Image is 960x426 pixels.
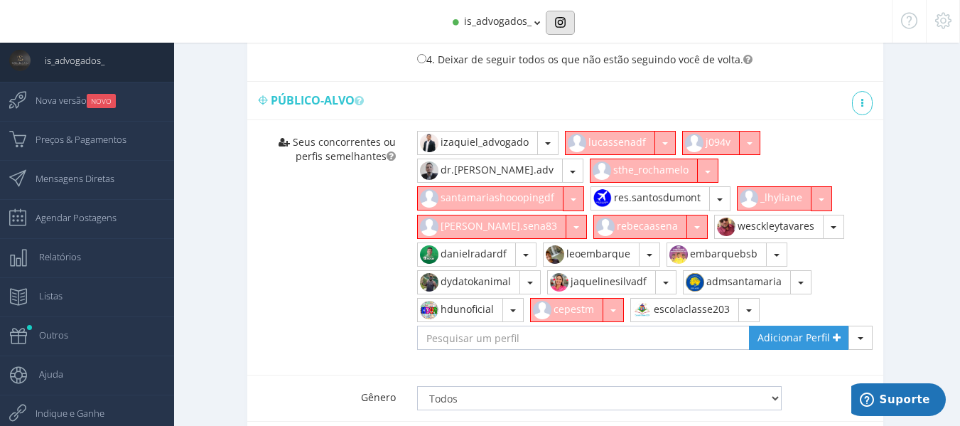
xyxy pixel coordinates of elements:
button: j094v [682,131,740,155]
button: escolaclasse203 [630,298,739,322]
a: Adicionar Perfil [749,326,849,350]
img: 426720464_1294590801932634_4328349445001910574_n.jpg [631,299,654,321]
button: res.santosdumont [590,186,710,211]
button: dydatokanimal [417,270,520,294]
button: leoembarque [543,243,640,267]
span: is_advogados_ [31,43,104,78]
button: lucassenadf [565,131,655,155]
img: 470973157_482146358231706_2408660938278773853_n.jpg [715,215,738,238]
button: danielradardf [417,243,516,267]
button: santamariashooopingdf [417,186,563,211]
img: default_instagram_user.jpg [590,159,613,182]
button: izaquiel_advogado [417,131,538,155]
img: default_instagram_user.jpg [738,187,760,210]
span: Preços & Pagamentos [21,122,126,157]
img: default_instagram_user.jpg [683,132,706,154]
span: Ajuda [25,356,63,392]
span: Público-alvo [271,92,370,108]
img: 469725733_1099820387962267_4659888280132646474_n.jpg [684,271,706,294]
button: jaquelinesilvadf [547,270,656,294]
button: wesckleytavares [714,215,824,239]
span: Outros [25,317,68,353]
span: is_advogados_ [464,14,532,28]
img: 381260006_343866694654327_2257646653884659810_n.jpg [418,159,441,182]
small: NOVO [87,94,116,108]
span: Adicionar Perfil [757,331,830,344]
img: User Image [9,50,31,71]
img: 524776895_18517180870057363_4705518773066415856_n.jpg [418,132,441,154]
img: 484411128_1817202785795984_3640537719508620712_n.jpg [667,243,690,266]
img: 547970389_18401234215141361_325267173155441473_n.jpg [548,271,571,294]
span: Listas [25,278,63,314]
div: Basic example [546,11,575,35]
button: cepestm [530,298,603,322]
img: default_instagram_user.jpg [594,215,617,238]
img: default_instagram_user.jpg [418,215,441,238]
span: Relatórios [25,239,81,275]
img: default_instagram_user.jpg [418,187,441,210]
span: Nova versão [21,82,116,118]
label: 4. Deixar de seguir todos os que não estão seguindo você de volta. [417,51,743,67]
button: [PERSON_NAME].sena83 [417,215,566,239]
img: 316637643_521048273406620_765366463170355561_n.jpg [418,243,441,266]
input: 4. Deixar de seguir todos os que não estão seguindo você de volta. [417,54,426,63]
input: Pesquisar um perfil [417,326,750,350]
button: embarquebsb [667,243,767,267]
button: rebecaasena [593,215,687,239]
span: Mensagens Diretas [21,161,114,196]
img: default_instagram_user.jpg [566,132,588,154]
img: Instagram_simple_icon.svg [555,17,566,28]
img: 549558106_18528968119034410_176766807803746424_n.jpg [544,243,566,266]
img: 500076048_18502265923010407_1545192294367146839_n.jpg [418,271,441,294]
button: dr.[PERSON_NAME].adv [417,159,563,183]
label: Gênero [247,376,406,405]
button: sthe_rochamelo [590,159,698,183]
iframe: Abre um widget para que você possa encontrar mais informações [851,383,946,419]
img: 467591340_1092487295649747_1211367892563135068_n.jpg [591,187,614,210]
span: Seus concorrentes ou perfis semelhantes [293,135,396,163]
button: admsantamaria [683,270,791,294]
button: _lhyliane [737,186,811,211]
img: 90998105_207845810497956_6486154203331821568_n.jpg [418,299,441,321]
span: Agendar Postagens [21,200,117,235]
button: hdunoficial [417,298,503,322]
img: default_instagram_user.jpg [531,299,554,321]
